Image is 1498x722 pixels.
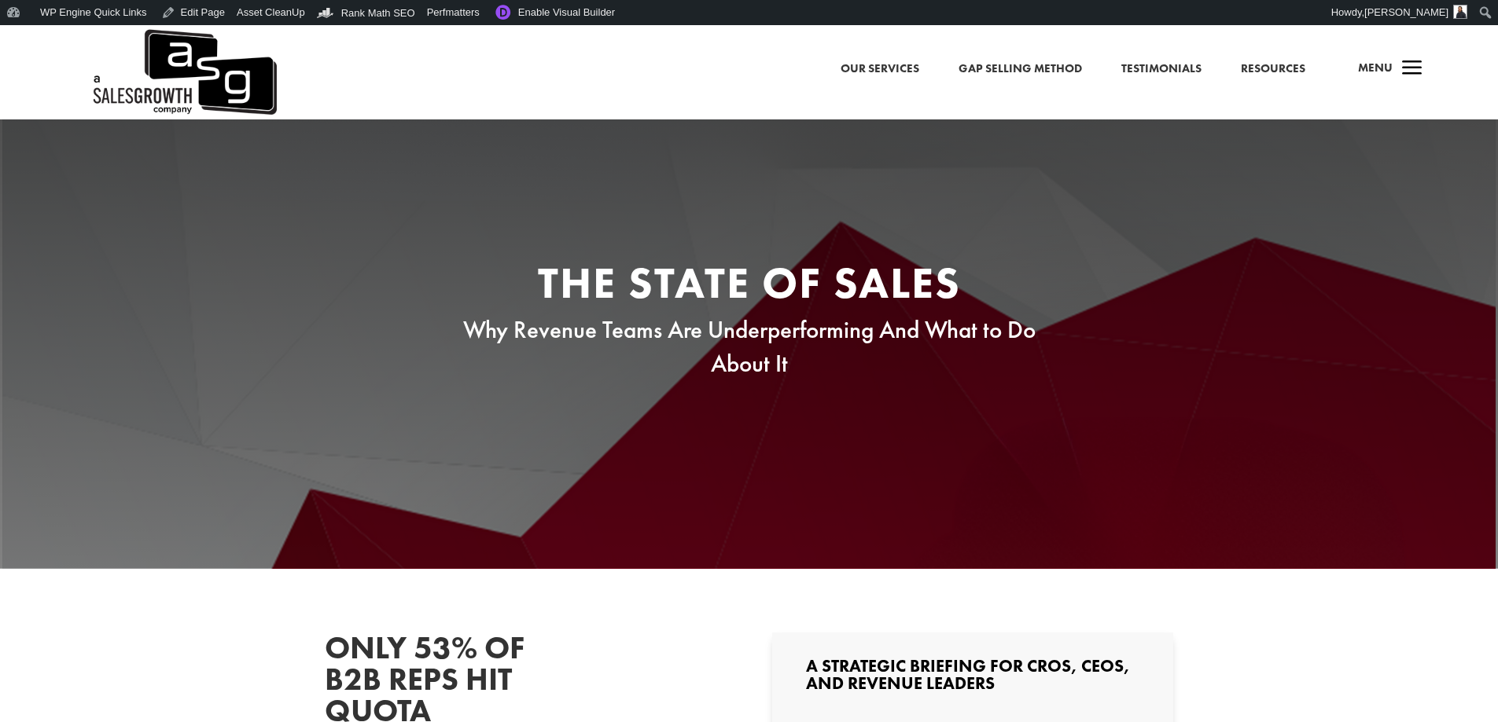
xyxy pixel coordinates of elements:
h3: A Strategic Briefing for CROs, CEOs, and Revenue Leaders [806,658,1139,700]
a: A Sales Growth Company Logo [90,25,277,119]
h1: The State of Sales [451,261,1048,313]
span: Menu [1358,60,1393,75]
a: Gap Selling Method [959,59,1082,79]
span: Rank Math SEO [341,7,415,19]
a: Testimonials [1121,59,1202,79]
p: Why Revenue Teams Are Underperforming And What to Do About It [451,313,1048,381]
a: Our Services [841,59,919,79]
span: [PERSON_NAME] [1364,6,1448,18]
span: a [1397,53,1428,85]
a: Resources [1241,59,1305,79]
img: ASG Co. Logo [90,25,277,119]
